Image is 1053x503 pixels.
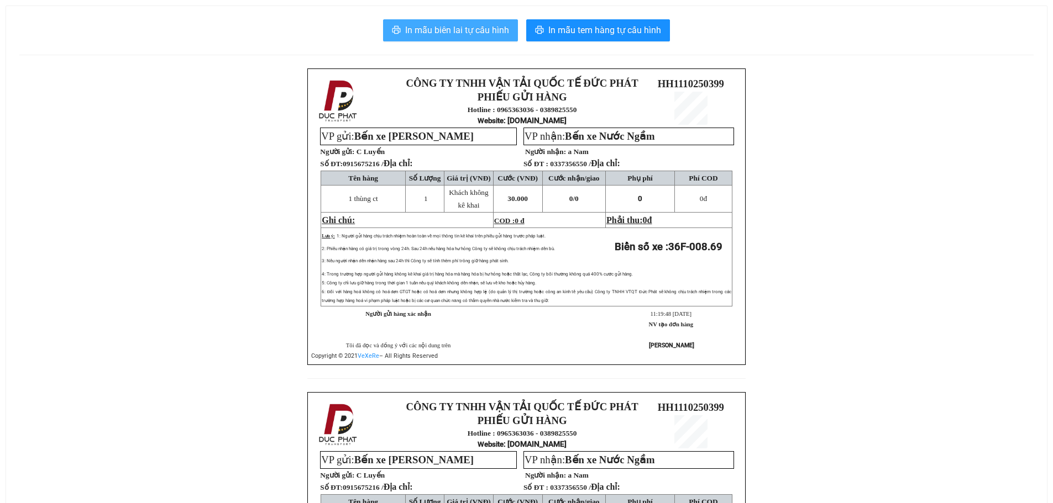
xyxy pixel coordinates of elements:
span: 30.000 [507,194,528,203]
span: 0/ [569,194,579,203]
strong: Người gửi: [320,147,354,156]
span: Địa chỉ: [384,158,413,168]
span: 0337356550 / [550,483,620,491]
strong: [PERSON_NAME] [649,342,694,349]
span: 0337356550 / [550,160,620,168]
span: Giá trị (VNĐ) [447,174,491,182]
span: đ [700,194,707,203]
span: Phụ phí [627,174,652,182]
strong: Số ĐT : [523,160,548,168]
span: 1 thùng ct [348,194,378,203]
span: 0 [638,194,642,203]
span: Địa chỉ: [591,158,620,168]
span: HH1110250399 [658,78,724,89]
strong: Biển số xe : [615,241,722,253]
button: printerIn mẫu tem hàng tự cấu hình [526,19,670,41]
span: 1 [424,194,428,203]
button: printerIn mẫu biên lai tự cấu hình [383,19,518,41]
span: a Nam [568,471,588,479]
span: Lưu ý: [322,234,334,239]
span: Bến xe Nước Ngầm [565,454,655,465]
strong: : [DOMAIN_NAME] [478,440,567,448]
span: đ [647,215,652,225]
span: 5: Công ty chỉ lưu giữ hàng trong thời gian 1 tuần nếu quý khách không đến nhận, sẽ lưu về kho ho... [322,280,536,285]
strong: Số ĐT : [523,483,548,491]
span: 0 đ [515,216,524,225]
span: Bến xe Nước Ngầm [565,130,655,142]
strong: PHIẾU GỬI HÀNG [478,415,567,426]
span: Ghi chú: [322,215,355,225]
span: 0 [643,215,647,225]
strong: : [DOMAIN_NAME] [478,116,567,125]
span: printer [535,25,544,36]
span: Cước nhận/giao [548,174,600,182]
span: 11:19:48 [DATE] [651,311,691,317]
span: Khách không kê khai [449,188,488,209]
span: printer [392,25,401,36]
span: 0 [575,194,579,203]
strong: Người nhận: [525,471,566,479]
span: 2: Phiếu nhận hàng có giá trị trong vòng 24h. Sau 24h nếu hàng hóa hư hỏng Công ty sẽ không chịu ... [322,246,554,251]
span: 3: Nếu người nhận đến nhận hàng sau 24h thì Công ty sẽ tính thêm phí trông giữ hàng phát sinh. [322,258,508,263]
a: VeXeRe [358,352,379,359]
strong: PHIẾU GỬI HÀNG [478,91,567,103]
strong: Số ĐT: [320,483,412,491]
span: 6: Đối với hàng hoá không có hoá đơn GTGT hoặc có hoá đơn nhưng không hợp lệ (do quản lý thị trườ... [322,289,731,303]
span: Bến xe [PERSON_NAME] [354,454,474,465]
span: a Nam [568,147,588,156]
span: Phải thu: [606,215,652,225]
strong: Người gửi hàng xác nhận [365,311,431,317]
span: VP nhận: [525,454,655,465]
img: logo [316,401,362,448]
strong: Người gửi: [320,471,354,479]
span: Website [478,440,504,448]
span: Copyright © 2021 – All Rights Reserved [311,352,438,359]
span: Bến xe [PERSON_NAME] [354,130,474,142]
span: C Luyến [357,471,385,479]
span: Phí COD [689,174,717,182]
strong: Người nhận: [525,147,566,156]
strong: CÔNG TY TNHH VẬN TẢI QUỐC TẾ ĐỨC PHÁT [406,77,638,89]
span: 0915675216 / [343,483,413,491]
span: VP gửi: [321,130,474,142]
span: Địa chỉ: [384,482,413,491]
span: Website [478,117,504,125]
strong: NV tạo đơn hàng [649,321,693,327]
span: 4: Trong trường hợp người gửi hàng không kê khai giá trị hàng hóa mà hàng hóa bị hư hỏng hoặc thấ... [322,272,633,277]
img: logo [316,78,362,124]
span: Tên hàng [348,174,378,182]
span: 0 [700,194,704,203]
span: Tôi đã đọc và đồng ý với các nội dung trên [346,342,451,348]
strong: CÔNG TY TNHH VẬN TẢI QUỐC TẾ ĐỨC PHÁT [406,401,638,412]
span: COD : [494,216,525,225]
span: C Luyến [357,147,385,156]
strong: Hotline : 0965363036 - 0389825550 [468,429,577,437]
span: VP gửi: [321,454,474,465]
span: 0915675216 / [343,160,413,168]
span: HH1110250399 [658,401,724,413]
span: Địa chỉ: [591,482,620,491]
strong: Số ĐT: [320,160,412,168]
span: Cước (VNĐ) [497,174,538,182]
span: In mẫu biên lai tự cấu hình [405,23,509,37]
span: Số Lượng [409,174,441,182]
span: In mẫu tem hàng tự cấu hình [548,23,661,37]
span: 36F-008.69 [668,241,722,253]
strong: Hotline : 0965363036 - 0389825550 [468,105,577,114]
span: 1: Người gửi hàng chịu trách nhiệm hoàn toàn về mọi thông tin kê khai trên phiếu gửi hàng trước p... [337,234,546,239]
span: VP nhận: [525,130,655,142]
